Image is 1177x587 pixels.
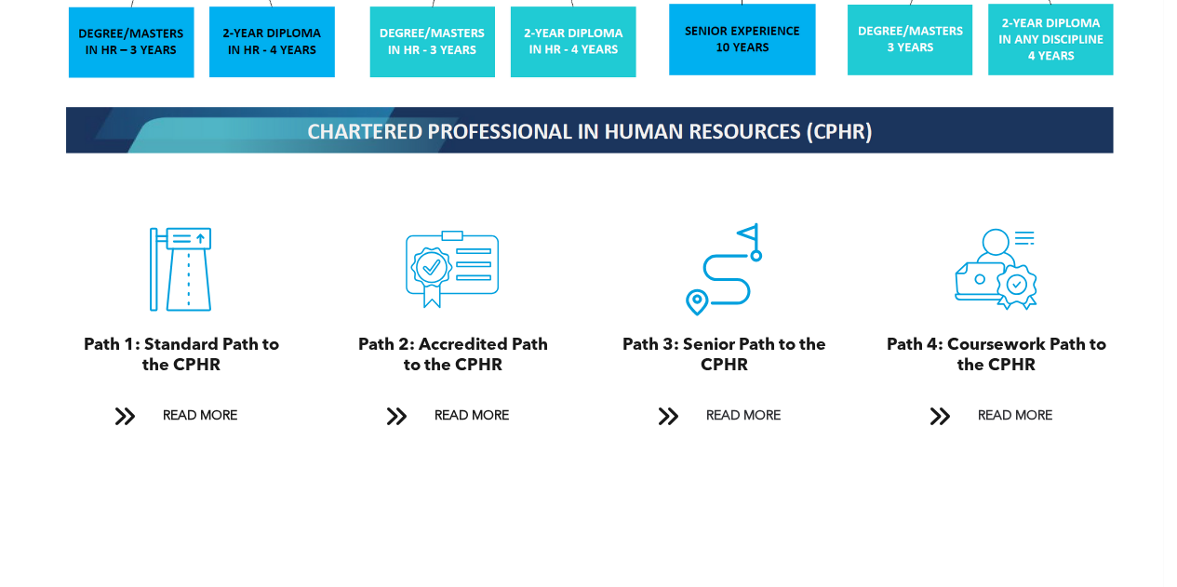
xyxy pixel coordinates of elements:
a: READ MORE [644,399,804,434]
span: Path 3: Senior Path to the CPHR [622,337,826,374]
span: Path 2: Accredited Path to the CPHR [357,337,547,374]
span: Path 1: Standard Path to the CPHR [83,337,278,374]
a: READ MORE [100,399,261,434]
span: READ MORE [155,399,243,434]
span: READ MORE [427,399,515,434]
span: READ MORE [970,399,1058,434]
span: READ MORE [699,399,786,434]
span: Path 4: Coursework Path to the CPHR [886,337,1105,374]
a: READ MORE [372,399,532,434]
a: READ MORE [916,399,1076,434]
